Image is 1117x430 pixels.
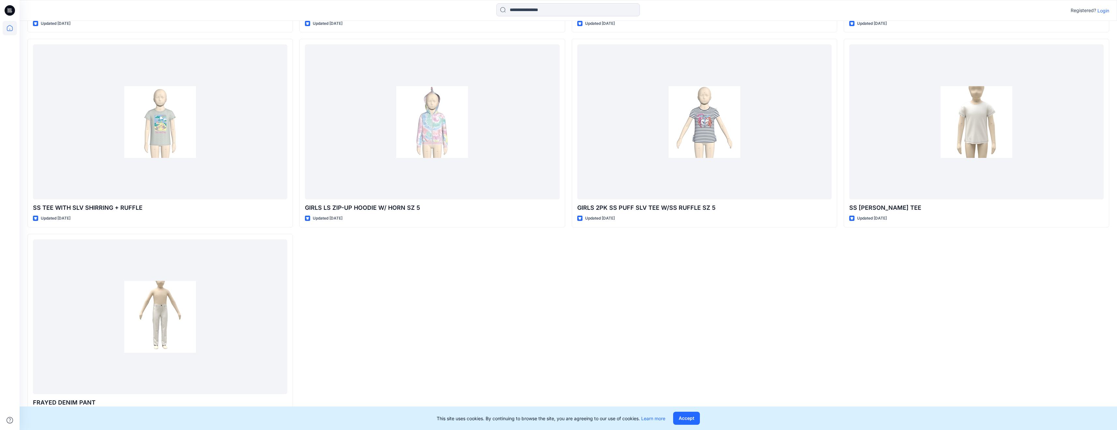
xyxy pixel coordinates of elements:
p: SS [PERSON_NAME] TEE [849,203,1104,212]
p: Updated [DATE] [857,20,887,27]
a: GIRLS 2PK SS PUFF SLV TEE W/SS RUFFLE SZ 5 [577,44,832,199]
a: SS TEE WITH SLV SHIRRING + RUFFLE [33,44,287,199]
p: Updated [DATE] [585,20,615,27]
p: Updated [DATE] [857,215,887,222]
a: GIRLS LS ZIP-UP HOODIE W/ HORN SZ 5 [305,44,559,199]
p: This site uses cookies. By continuing to browse the site, you are agreeing to our use of cookies. [437,415,665,422]
p: GIRLS LS ZIP-UP HOODIE W/ HORN SZ 5 [305,203,559,212]
button: Accept [673,412,700,425]
p: Updated [DATE] [313,20,342,27]
p: Updated [DATE] [585,215,615,222]
p: Login [1097,7,1109,14]
p: SS TEE WITH SLV SHIRRING + RUFFLE [33,203,287,212]
p: Updated [DATE] [41,20,70,27]
p: Registered? [1071,7,1096,14]
p: FRAYED DENIM PANT [33,398,287,407]
p: Updated [DATE] [313,215,342,222]
p: GIRLS 2PK SS PUFF SLV TEE W/SS RUFFLE SZ 5 [577,203,832,212]
a: SS SERGE NECK TEE [849,44,1104,199]
a: FRAYED DENIM PANT [33,239,287,394]
a: Learn more [641,416,665,421]
p: Updated [DATE] [41,215,70,222]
